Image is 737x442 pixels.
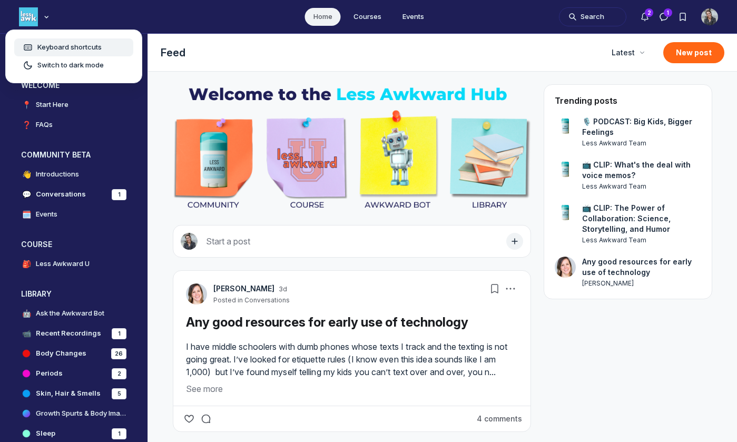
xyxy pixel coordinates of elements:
button: Latest [605,43,651,62]
a: Any good resources for early use of technology [582,257,701,278]
a: Any good resources for early use of technology [186,315,468,330]
h4: Introductions [36,169,79,180]
span: 🤖 [21,308,32,319]
div: 1 [112,189,126,200]
button: Bookmarks [487,281,502,296]
h4: Less Awkward U [36,259,90,269]
h4: Events [36,209,57,220]
button: Bookmarks [673,7,692,26]
a: 🤖Ask the Awkward Bot [13,305,135,322]
span: Switch to dark mode [37,60,104,71]
a: Home [305,8,341,26]
button: Start a post [173,225,531,258]
a: ❓FAQs [13,116,135,134]
h4: Sleep [36,428,55,439]
button: COURSECollapse space [13,236,135,253]
a: Events [394,8,433,26]
button: 4 comments [477,414,522,424]
button: WELCOMECollapse space [13,77,135,94]
a: View Caitlin Amaral profile [213,283,274,294]
span: 📍 [21,100,32,110]
span: Keyboard shortcuts [37,42,102,53]
h4: FAQs [36,120,53,130]
button: User menu options [701,8,718,25]
h3: LIBRARY [21,289,52,299]
h4: Trending posts [555,95,617,106]
div: 1 [112,328,126,339]
span: ❓ [21,120,32,130]
a: View Caitlin Amaral profile [186,283,207,305]
a: Body Changes26 [13,345,135,362]
h4: Growth Spurts & Body Image [36,408,126,419]
h3: COMMUNITY BETA [21,150,91,160]
h3: COURSE [21,239,52,250]
button: Comment on Any good resources for early use of technology [199,411,213,426]
div: 1 [112,428,126,439]
a: View user profile [555,257,576,278]
span: 🗓️ [21,209,32,220]
button: Like the Any good resources for early use of technology post [182,411,196,426]
button: Direct messages [654,7,673,26]
button: Less Awkward Hub logo [19,6,52,27]
h4: Conversations [36,189,86,200]
button: COMMUNITY BETACollapse space [13,146,135,163]
button: New post [663,42,724,63]
button: Search [559,7,626,26]
a: View user profile [582,182,701,191]
a: View user profile [582,235,701,245]
h4: Body Changes [36,348,86,359]
a: 📹Recent Recordings1 [13,325,135,342]
h4: Ask the Awkward Bot [36,308,104,319]
a: Periods2 [13,365,135,382]
h4: Recent Recordings [36,328,101,339]
span: 🎒 [21,259,32,269]
button: View Caitlin Amaral profile3dPosted in Conversations [213,283,290,305]
span: Start a post [206,236,250,247]
a: Skin, Hair & Smells5 [13,385,135,402]
p: I have middle schoolers with dumb phones whose texts I track and the texting is not going great. ... [186,340,518,378]
a: View user profile [555,160,576,181]
div: 5 [112,388,126,399]
span: 📹 [21,328,32,339]
h4: Start Here [36,100,68,110]
div: Less Awkward Hub logo [5,30,142,83]
a: View user profile [555,203,576,224]
a: View user profile [582,139,701,148]
button: Posted in Conversations [213,296,290,305]
a: Courses [345,8,390,26]
a: 3d [279,285,287,293]
h1: Feed [161,45,597,60]
div: 2 [112,368,126,379]
h4: Skin, Hair & Smells [36,388,101,399]
span: Latest [612,47,635,58]
a: 🗓️Events [13,205,135,223]
a: 🎙️ PODCAST: Big Kids, Bigger Feelings [582,116,701,137]
span: 👋 [21,169,32,180]
h3: WELCOME [21,80,60,91]
span: 💬 [21,189,32,200]
button: See more [186,382,518,395]
button: LIBRARYCollapse space [13,286,135,302]
header: Page Header [148,34,737,72]
a: 📺 CLIP: What's the deal with voice memos? [582,160,701,181]
div: 26 [111,348,126,359]
a: View user profile [582,279,701,288]
a: 💬Conversations1 [13,185,135,203]
a: View user profile [555,116,576,137]
a: 🎒Less Awkward U [13,255,135,273]
a: 📺 CLIP: The Power of Collaboration: Science, Storytelling, and Humor [582,203,701,234]
a: 📍Start Here [13,96,135,114]
a: Growth Spurts & Body Image [13,405,135,423]
img: Less Awkward Hub logo [19,7,38,26]
a: 👋Introductions [13,165,135,183]
button: Post actions [503,281,518,296]
h4: Periods [36,368,63,379]
button: Notifications [635,7,654,26]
